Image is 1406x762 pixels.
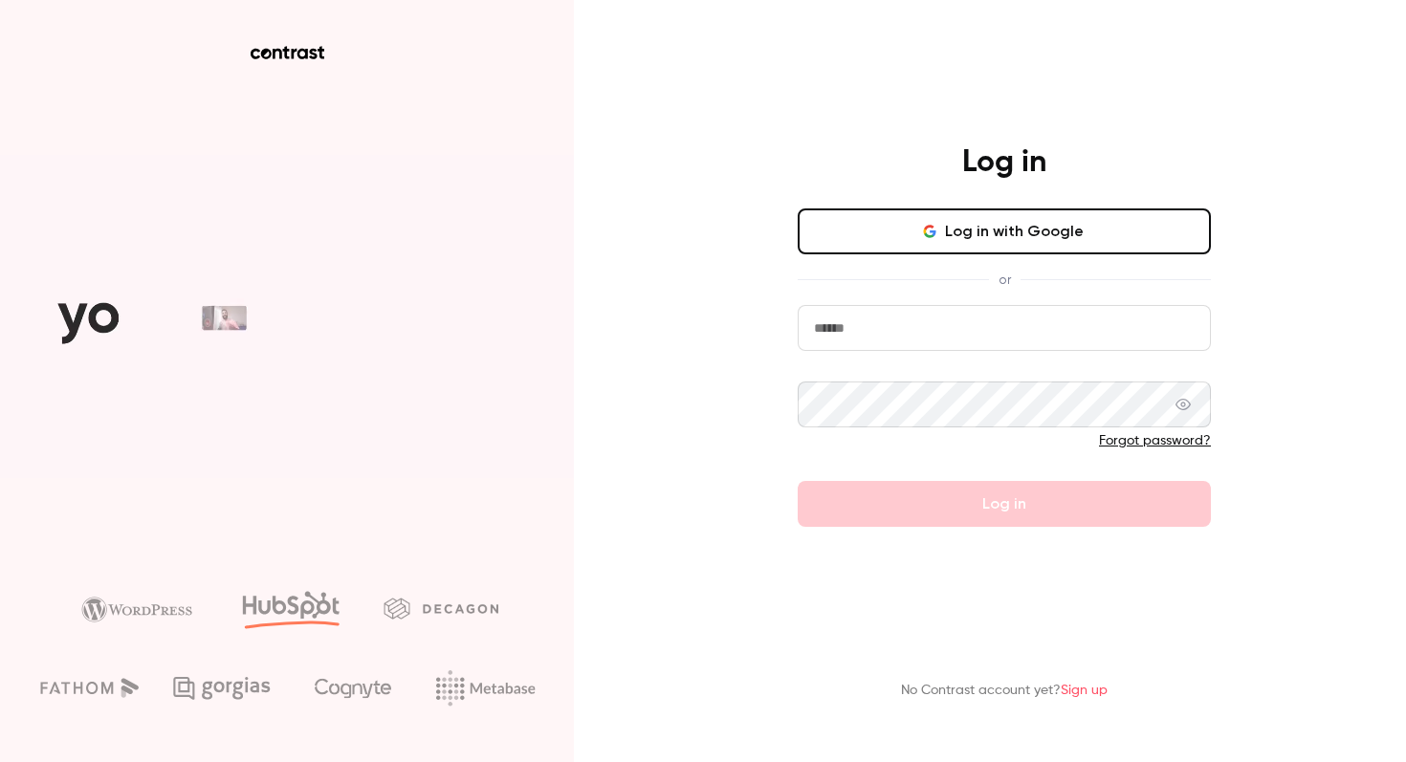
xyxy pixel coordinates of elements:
button: Log in with Google [798,208,1211,254]
img: decagon [384,598,498,619]
a: Forgot password? [1099,434,1211,447]
h4: Log in [962,143,1046,182]
a: Sign up [1061,684,1108,697]
p: No Contrast account yet? [901,681,1108,701]
span: or [989,270,1021,290]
